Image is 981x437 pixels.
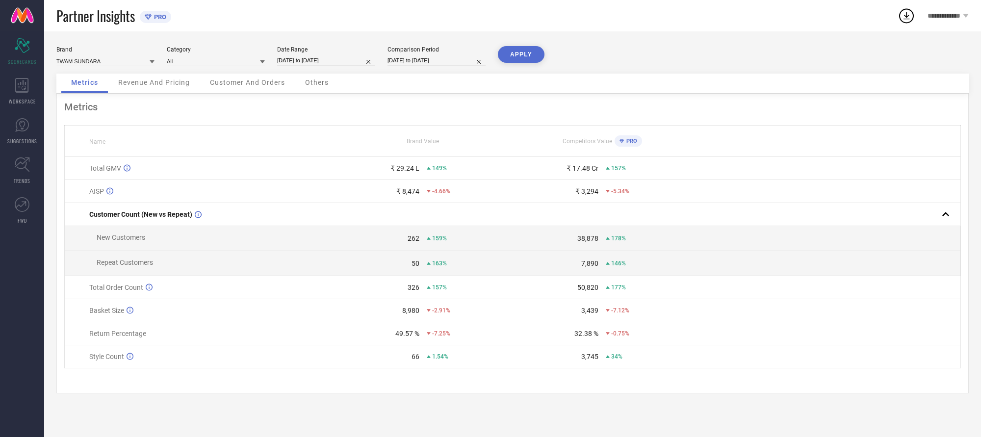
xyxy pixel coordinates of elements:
input: Select date range [277,55,375,66]
div: ₹ 29.24 L [390,164,419,172]
div: 66 [412,353,419,360]
div: 3,745 [581,353,598,360]
span: 177% [611,284,626,291]
span: Return Percentage [89,330,146,337]
div: 38,878 [577,234,598,242]
div: 3,439 [581,307,598,314]
div: 326 [408,283,419,291]
span: Customer And Orders [210,78,285,86]
span: Revenue And Pricing [118,78,190,86]
span: 157% [432,284,447,291]
span: Others [305,78,329,86]
div: 32.38 % [574,330,598,337]
span: PRO [624,138,637,144]
div: 49.57 % [395,330,419,337]
span: 34% [611,353,622,360]
div: 50 [412,259,419,267]
span: Customer Count (New vs Repeat) [89,210,192,218]
div: Comparison Period [387,46,486,53]
div: 262 [408,234,419,242]
span: Repeat Customers [97,258,153,266]
span: Style Count [89,353,124,360]
span: -4.66% [432,188,450,195]
span: -0.75% [611,330,629,337]
span: Total GMV [89,164,121,172]
span: PRO [152,13,166,21]
span: Metrics [71,78,98,86]
span: -7.25% [432,330,450,337]
div: ₹ 8,474 [396,187,419,195]
span: New Customers [97,233,145,241]
div: 7,890 [581,259,598,267]
div: Date Range [277,46,375,53]
span: 146% [611,260,626,267]
span: -7.12% [611,307,629,314]
button: APPLY [498,46,544,63]
span: Partner Insights [56,6,135,26]
span: 178% [611,235,626,242]
span: -5.34% [611,188,629,195]
div: Open download list [898,7,915,25]
span: SCORECARDS [8,58,37,65]
span: Competitors Value [563,138,612,145]
div: ₹ 17.48 Cr [567,164,598,172]
span: WORKSPACE [9,98,36,105]
div: 8,980 [402,307,419,314]
span: AISP [89,187,104,195]
span: 157% [611,165,626,172]
span: Total Order Count [89,283,143,291]
span: Brand Value [407,138,439,145]
span: TRENDS [14,177,30,184]
div: 50,820 [577,283,598,291]
span: 159% [432,235,447,242]
div: ₹ 3,294 [575,187,598,195]
span: 149% [432,165,447,172]
span: FWD [18,217,27,224]
span: SUGGESTIONS [7,137,37,145]
div: Category [167,46,265,53]
span: 163% [432,260,447,267]
span: 1.54% [432,353,448,360]
span: Basket Size [89,307,124,314]
span: -2.91% [432,307,450,314]
span: Name [89,138,105,145]
div: Metrics [64,101,961,113]
div: Brand [56,46,155,53]
input: Select comparison period [387,55,486,66]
